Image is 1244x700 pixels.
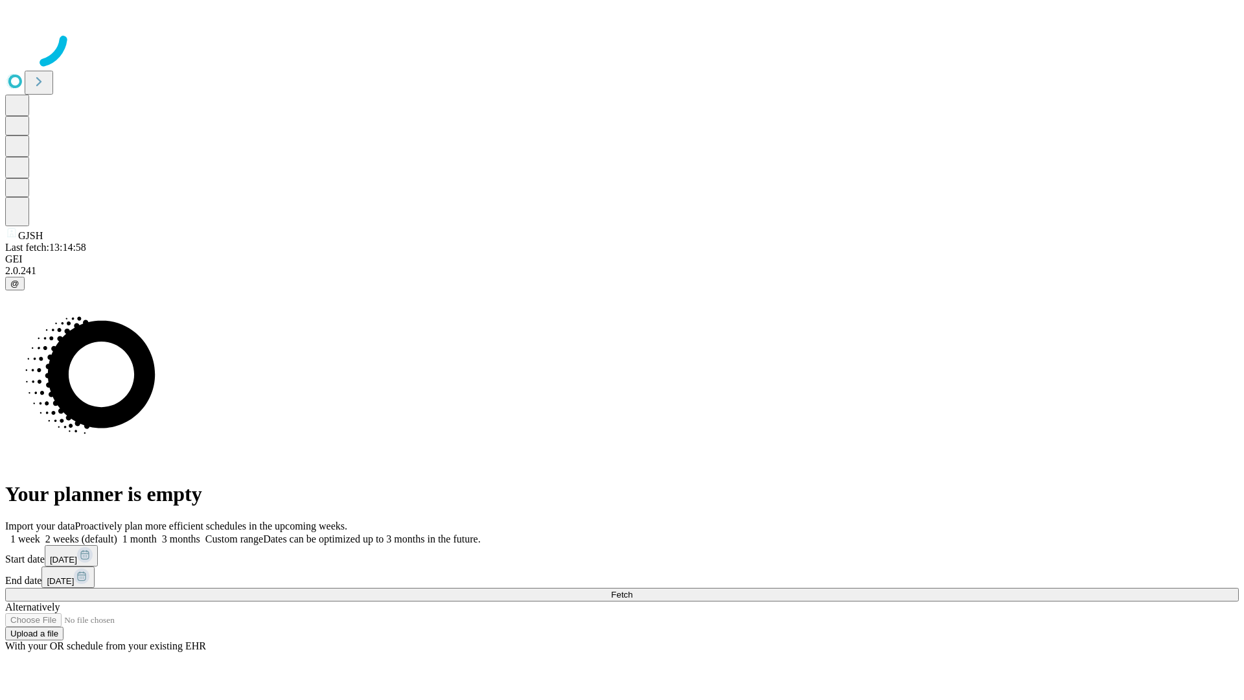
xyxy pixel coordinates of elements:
[5,265,1239,277] div: 2.0.241
[45,533,117,544] span: 2 weeks (default)
[45,545,98,566] button: [DATE]
[263,533,480,544] span: Dates can be optimized up to 3 months in the future.
[18,230,43,241] span: GJSH
[41,566,95,588] button: [DATE]
[5,640,206,651] span: With your OR schedule from your existing EHR
[5,277,25,290] button: @
[47,576,74,586] span: [DATE]
[5,242,86,253] span: Last fetch: 13:14:58
[5,588,1239,601] button: Fetch
[122,533,157,544] span: 1 month
[5,482,1239,506] h1: Your planner is empty
[5,627,63,640] button: Upload a file
[10,279,19,288] span: @
[5,253,1239,265] div: GEI
[5,545,1239,566] div: Start date
[205,533,263,544] span: Custom range
[10,533,40,544] span: 1 week
[611,590,632,600] span: Fetch
[162,533,200,544] span: 3 months
[75,520,347,531] span: Proactively plan more efficient schedules in the upcoming weeks.
[50,555,77,565] span: [DATE]
[5,601,60,612] span: Alternatively
[5,520,75,531] span: Import your data
[5,566,1239,588] div: End date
